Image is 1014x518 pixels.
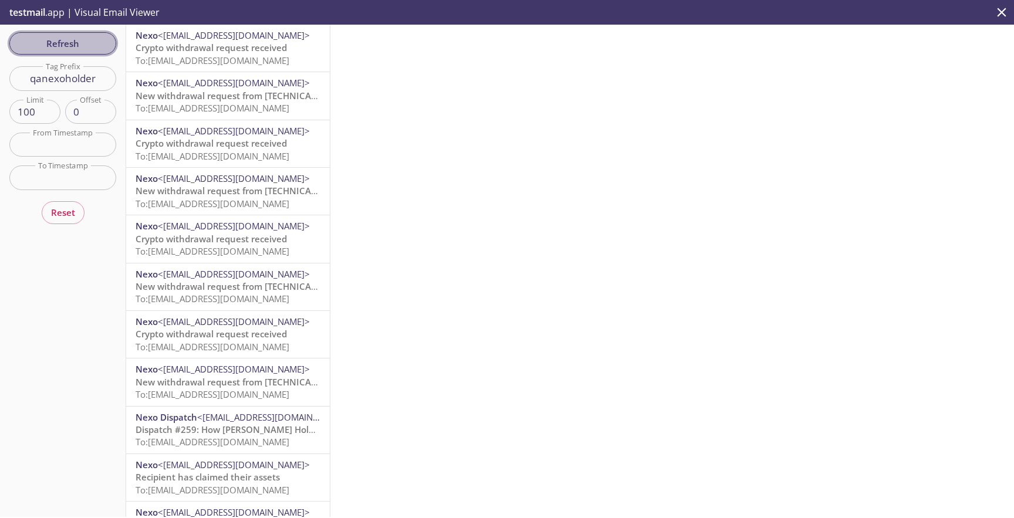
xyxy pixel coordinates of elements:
[136,233,287,245] span: Crypto withdrawal request received
[126,168,330,215] div: Nexo<[EMAIL_ADDRESS][DOMAIN_NAME]>New withdrawal request from [TECHNICAL_ID] - [DATE] 12:41:15 (C...
[197,411,349,423] span: <[EMAIL_ADDRESS][DOMAIN_NAME]>
[136,376,429,388] span: New withdrawal request from [TECHNICAL_ID] - [DATE] 08:05:49 (CET)
[136,198,289,209] span: To: [EMAIL_ADDRESS][DOMAIN_NAME]
[136,471,280,483] span: Recipient has claimed their assets
[136,245,289,257] span: To: [EMAIL_ADDRESS][DOMAIN_NAME]
[136,42,287,53] span: Crypto withdrawal request received
[126,72,330,119] div: Nexo<[EMAIL_ADDRESS][DOMAIN_NAME]>New withdrawal request from [TECHNICAL_ID] - [DATE] 15:46:33 (C...
[136,137,287,149] span: Crypto withdrawal request received
[51,205,75,220] span: Reset
[158,29,310,41] span: <[EMAIL_ADDRESS][DOMAIN_NAME]>
[136,341,289,353] span: To: [EMAIL_ADDRESS][DOMAIN_NAME]
[126,311,330,358] div: Nexo<[EMAIL_ADDRESS][DOMAIN_NAME]>Crypto withdrawal request receivedTo:[EMAIL_ADDRESS][DOMAIN_NAME]
[136,268,158,280] span: Nexo
[136,280,429,292] span: New withdrawal request from [TECHNICAL_ID] - [DATE] 09:47:50 (CET)
[126,407,330,453] div: Nexo Dispatch<[EMAIL_ADDRESS][DOMAIN_NAME]>Dispatch #259: How [PERSON_NAME] Hole tested Bitcoin a...
[158,125,310,137] span: <[EMAIL_ADDRESS][DOMAIN_NAME]>
[136,328,287,340] span: Crypto withdrawal request received
[136,185,429,197] span: New withdrawal request from [TECHNICAL_ID] - [DATE] 12:41:15 (CET)
[126,120,330,167] div: Nexo<[EMAIL_ADDRESS][DOMAIN_NAME]>Crypto withdrawal request receivedTo:[EMAIL_ADDRESS][DOMAIN_NAME]
[126,25,330,72] div: Nexo<[EMAIL_ADDRESS][DOMAIN_NAME]>Crypto withdrawal request receivedTo:[EMAIL_ADDRESS][DOMAIN_NAME]
[136,29,158,41] span: Nexo
[126,263,330,310] div: Nexo<[EMAIL_ADDRESS][DOMAIN_NAME]>New withdrawal request from [TECHNICAL_ID] - [DATE] 09:47:50 (C...
[136,316,158,327] span: Nexo
[9,32,116,55] button: Refresh
[136,411,197,423] span: Nexo Dispatch
[126,358,330,405] div: Nexo<[EMAIL_ADDRESS][DOMAIN_NAME]>New withdrawal request from [TECHNICAL_ID] - [DATE] 08:05:49 (C...
[136,363,158,375] span: Nexo
[158,316,310,327] span: <[EMAIL_ADDRESS][DOMAIN_NAME]>
[126,454,330,501] div: Nexo<[EMAIL_ADDRESS][DOMAIN_NAME]>Recipient has claimed their assetsTo:[EMAIL_ADDRESS][DOMAIN_NAME]
[158,77,310,89] span: <[EMAIL_ADDRESS][DOMAIN_NAME]>
[136,90,429,101] span: New withdrawal request from [TECHNICAL_ID] - [DATE] 15:46:33 (CET)
[136,150,289,162] span: To: [EMAIL_ADDRESS][DOMAIN_NAME]
[136,436,289,448] span: To: [EMAIL_ADDRESS][DOMAIN_NAME]
[136,125,158,137] span: Nexo
[158,268,310,280] span: <[EMAIL_ADDRESS][DOMAIN_NAME]>
[136,484,289,496] span: To: [EMAIL_ADDRESS][DOMAIN_NAME]
[158,506,310,518] span: <[EMAIL_ADDRESS][DOMAIN_NAME]>
[136,506,158,518] span: Nexo
[136,459,158,470] span: Nexo
[136,172,158,184] span: Nexo
[126,215,330,262] div: Nexo<[EMAIL_ADDRESS][DOMAIN_NAME]>Crypto withdrawal request receivedTo:[EMAIL_ADDRESS][DOMAIN_NAME]
[158,172,310,184] span: <[EMAIL_ADDRESS][DOMAIN_NAME]>
[9,6,45,19] span: testmail
[136,220,158,232] span: Nexo
[158,363,310,375] span: <[EMAIL_ADDRESS][DOMAIN_NAME]>
[158,459,310,470] span: <[EMAIL_ADDRESS][DOMAIN_NAME]>
[136,424,475,435] span: Dispatch #259: How [PERSON_NAME] Hole tested Bitcoin and boosted Ethereum
[42,201,84,224] button: Reset
[19,36,107,51] span: Refresh
[136,102,289,114] span: To: [EMAIL_ADDRESS][DOMAIN_NAME]
[136,293,289,304] span: To: [EMAIL_ADDRESS][DOMAIN_NAME]
[136,77,158,89] span: Nexo
[158,220,310,232] span: <[EMAIL_ADDRESS][DOMAIN_NAME]>
[136,388,289,400] span: To: [EMAIL_ADDRESS][DOMAIN_NAME]
[136,55,289,66] span: To: [EMAIL_ADDRESS][DOMAIN_NAME]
